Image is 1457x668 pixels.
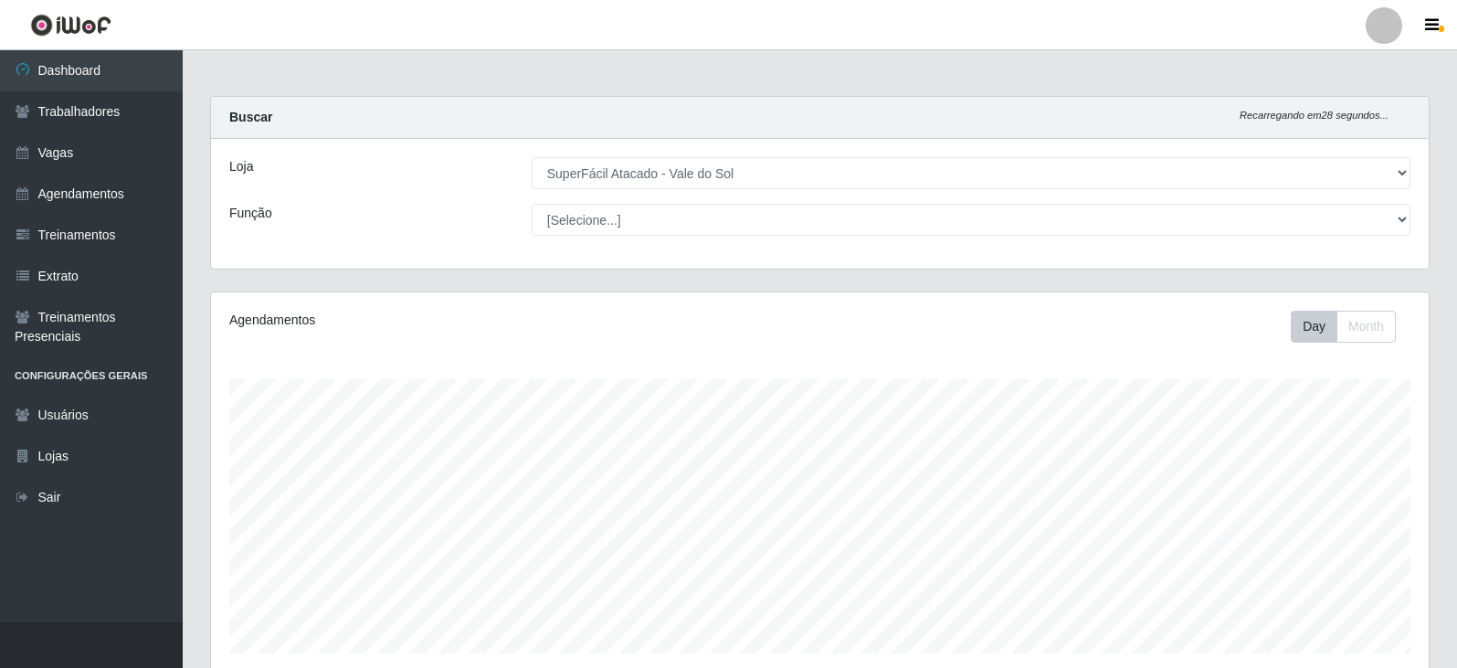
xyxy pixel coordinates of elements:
img: CoreUI Logo [30,14,111,37]
button: Day [1291,311,1337,343]
strong: Buscar [229,110,272,124]
i: Recarregando em 28 segundos... [1240,110,1388,121]
div: First group [1291,311,1396,343]
div: Toolbar with button groups [1291,311,1410,343]
button: Month [1336,311,1396,343]
label: Função [229,204,272,223]
div: Agendamentos [229,311,705,330]
label: Loja [229,157,253,176]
